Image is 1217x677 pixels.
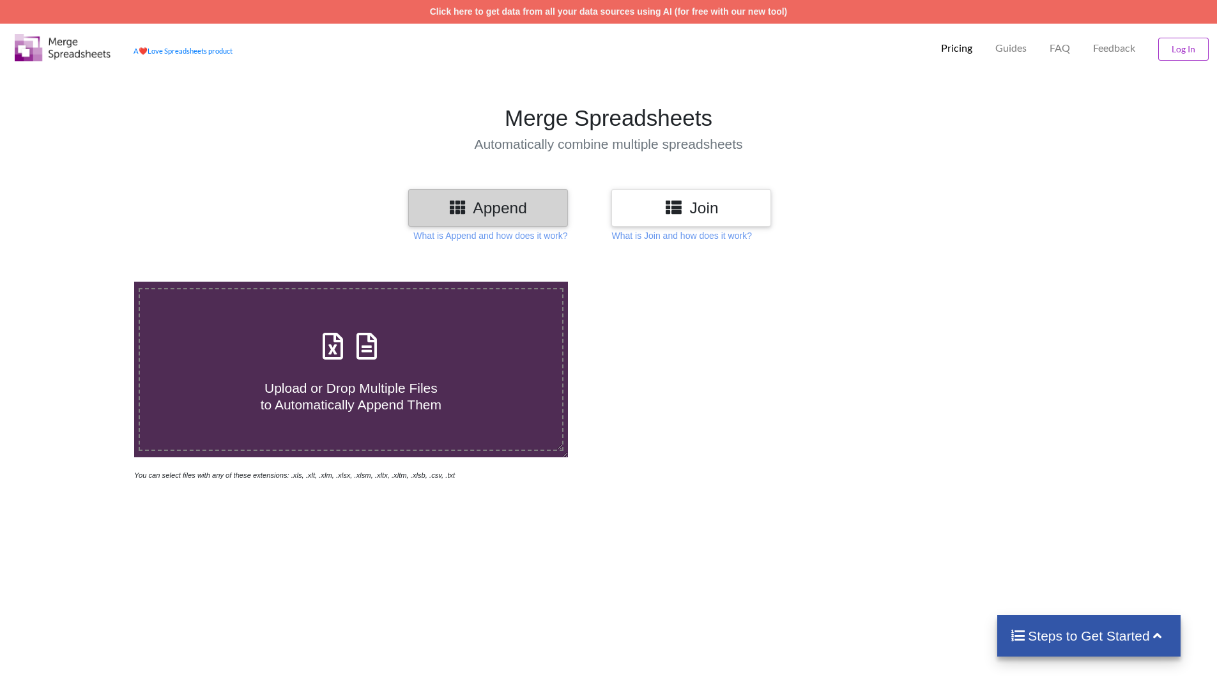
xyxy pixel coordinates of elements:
[1158,38,1209,61] button: Log In
[134,471,455,479] i: You can select files with any of these extensions: .xls, .xlt, .xlm, .xlsx, .xlsm, .xltx, .xltm, ...
[134,47,233,55] a: AheartLove Spreadsheets product
[15,34,111,61] img: Logo.png
[1010,628,1168,644] h4: Steps to Get Started
[621,199,762,217] h3: Join
[430,6,788,17] a: Click here to get data from all your data sources using AI (for free with our new tool)
[1093,43,1135,53] span: Feedback
[261,381,441,411] span: Upload or Drop Multiple Files to Automatically Append Them
[611,229,751,242] p: What is Join and how does it work?
[941,42,972,55] p: Pricing
[139,47,148,55] span: heart
[995,42,1027,55] p: Guides
[13,626,54,664] iframe: chat widget
[413,229,567,242] p: What is Append and how does it work?
[418,199,558,217] h3: Append
[1050,42,1070,55] p: FAQ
